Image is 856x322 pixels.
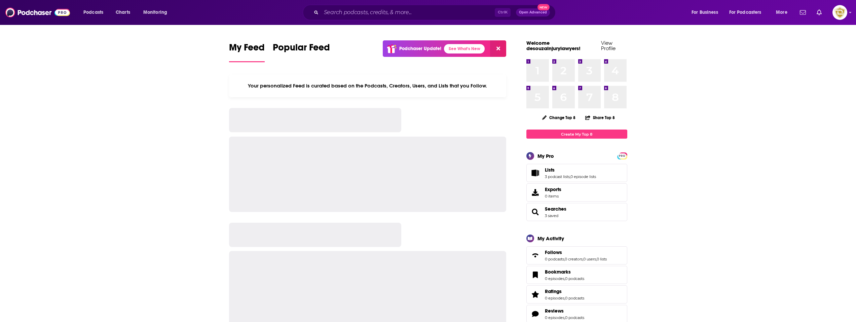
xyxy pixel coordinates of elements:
span: , [564,296,565,300]
a: 0 users [583,257,596,261]
a: PRO [618,153,626,158]
span: Charts [116,8,130,17]
img: Podchaser - Follow, Share and Rate Podcasts [5,6,70,19]
a: Show notifications dropdown [814,7,824,18]
img: User Profile [832,5,847,20]
span: Monitoring [143,8,167,17]
span: Ctrl K [495,8,511,17]
a: 0 episodes [545,315,564,320]
a: 3 saved [545,213,558,218]
span: Follows [526,246,627,264]
span: Exports [545,186,561,192]
a: 0 episode lists [570,174,596,179]
a: Searches [529,207,542,217]
a: Bookmarks [529,270,542,280]
span: Podcasts [83,8,103,17]
span: , [564,257,565,261]
span: , [596,257,597,261]
a: My Feed [229,42,265,62]
a: 0 lists [597,257,607,261]
a: 0 podcasts [545,257,564,261]
span: , [564,276,565,281]
button: Change Top 8 [538,113,580,122]
span: , [583,257,583,261]
a: Welcome desouzainjurylawyers! [526,40,581,51]
a: 0 podcasts [565,276,584,281]
span: 0 items [545,194,561,199]
a: Bookmarks [545,269,584,275]
button: open menu [771,7,796,18]
button: Show profile menu [832,5,847,20]
button: open menu [139,7,176,18]
a: 0 podcasts [565,296,584,300]
div: My Activity [537,235,564,242]
a: Follows [545,249,607,255]
span: Searches [526,203,627,221]
button: open menu [687,7,727,18]
a: Lists [529,168,542,178]
a: See What's New [444,44,485,53]
a: Ratings [545,288,584,294]
span: New [537,4,550,10]
a: Show notifications dropdown [797,7,809,18]
span: More [776,8,787,17]
a: Popular Feed [273,42,330,62]
a: Create My Top 8 [526,130,627,139]
a: Exports [526,183,627,202]
span: Ratings [545,288,562,294]
a: 0 creators [565,257,583,261]
a: 0 podcasts [565,315,584,320]
div: Search podcasts, credits, & more... [309,5,562,20]
span: Logged in as desouzainjurylawyers [832,5,847,20]
a: Searches [545,206,566,212]
a: View Profile [601,40,616,51]
span: My Feed [229,42,265,57]
button: open menu [725,7,771,18]
a: 3 podcast lists [545,174,570,179]
button: Open AdvancedNew [516,8,550,16]
a: Reviews [545,308,584,314]
span: Exports [529,188,542,197]
span: , [564,315,565,320]
span: For Podcasters [729,8,761,17]
a: Ratings [529,290,542,299]
a: 0 episodes [545,296,564,300]
a: Charts [111,7,134,18]
span: Lists [545,167,555,173]
span: Reviews [545,308,564,314]
a: Reviews [529,309,542,319]
span: Bookmarks [526,266,627,284]
div: My Pro [537,153,554,159]
input: Search podcasts, credits, & more... [321,7,495,18]
div: Your personalized Feed is curated based on the Podcasts, Creators, Users, and Lists that you Follow. [229,74,507,97]
span: Popular Feed [273,42,330,57]
button: open menu [79,7,112,18]
a: Follows [529,251,542,260]
span: Lists [526,164,627,182]
a: Lists [545,167,596,173]
span: Ratings [526,285,627,303]
a: 0 episodes [545,276,564,281]
p: Podchaser Update! [399,46,441,51]
span: For Business [692,8,718,17]
button: Share Top 8 [585,111,615,124]
span: Bookmarks [545,269,571,275]
span: Open Advanced [519,11,547,14]
span: Follows [545,249,562,255]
